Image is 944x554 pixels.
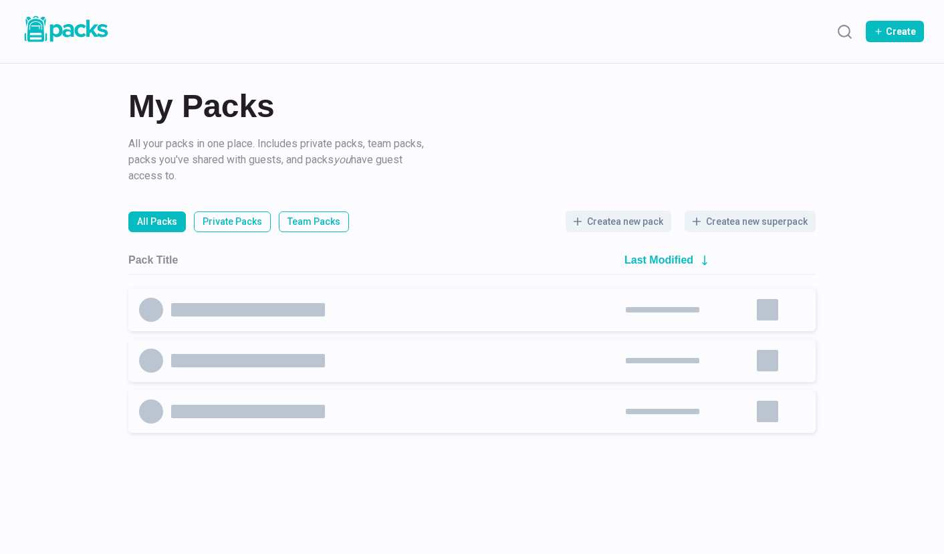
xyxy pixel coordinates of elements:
button: Createa new pack [566,211,671,232]
i: you [334,153,351,166]
h2: Pack Title [128,254,178,266]
h2: Last Modified [624,254,693,266]
p: Team Packs [287,215,340,229]
p: All your packs in one place. Includes private packs, team packs, packs you've shared with guests,... [128,136,429,184]
img: Packs logo [20,13,110,45]
button: Createa new superpack [685,211,816,232]
button: Create Pack [866,21,924,42]
h2: My Packs [128,90,816,122]
p: Private Packs [203,215,262,229]
button: Search [831,18,858,45]
a: Packs logo [20,13,110,50]
p: All Packs [137,215,177,229]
